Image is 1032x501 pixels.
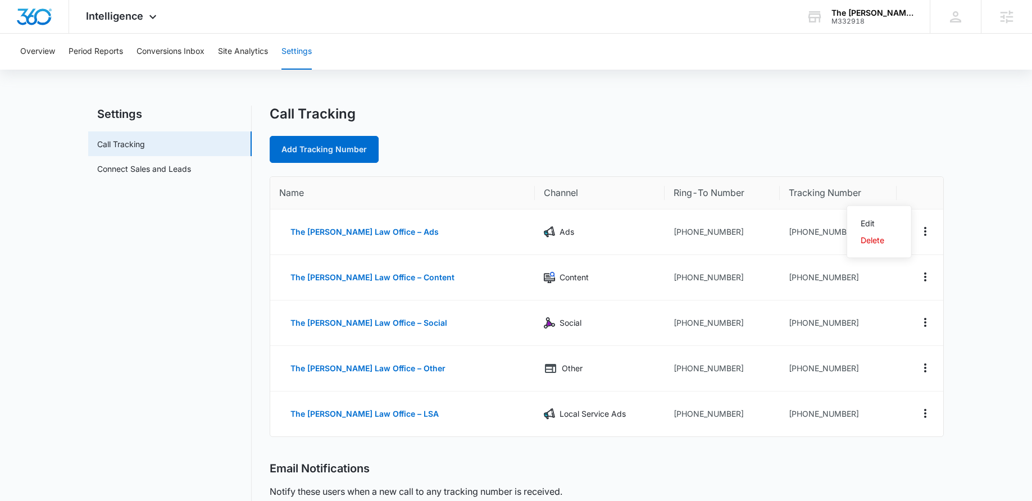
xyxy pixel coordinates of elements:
[665,255,780,300] td: [PHONE_NUMBER]
[665,209,780,255] td: [PHONE_NUMBER]
[831,8,913,17] div: account name
[544,226,555,238] img: Ads
[281,34,312,70] button: Settings
[916,359,934,377] button: Actions
[279,218,450,245] button: The [PERSON_NAME] Law Office – Ads
[665,391,780,436] td: [PHONE_NUMBER]
[535,177,665,209] th: Channel
[69,34,123,70] button: Period Reports
[780,300,897,346] td: [PHONE_NUMBER]
[544,408,555,420] img: Local Service Ads
[544,317,555,329] img: Social
[847,215,911,232] button: Edit
[780,391,897,436] td: [PHONE_NUMBER]
[270,106,356,122] h1: Call Tracking
[665,346,780,391] td: [PHONE_NUMBER]
[780,177,897,209] th: Tracking Number
[137,34,204,70] button: Conversions Inbox
[916,268,934,286] button: Actions
[270,462,370,476] h2: Email Notifications
[97,138,145,150] a: Call Tracking
[916,222,934,240] button: Actions
[562,362,583,375] p: Other
[86,10,143,22] span: Intelligence
[279,309,458,336] button: The [PERSON_NAME] Law Office – Social
[861,236,884,244] div: Delete
[270,485,562,498] p: Notify these users when a new call to any tracking number is received.
[861,220,884,227] div: Edit
[270,136,379,163] a: Add Tracking Number
[218,34,268,70] button: Site Analytics
[279,355,457,382] button: The [PERSON_NAME] Law Office – Other
[544,272,555,283] img: Content
[847,232,911,249] button: Delete
[780,346,897,391] td: [PHONE_NUMBER]
[831,17,913,25] div: account id
[780,255,897,300] td: [PHONE_NUMBER]
[560,226,574,238] p: Ads
[279,400,450,427] button: The [PERSON_NAME] Law Office – LSA
[88,106,252,122] h2: Settings
[20,34,55,70] button: Overview
[97,163,191,175] a: Connect Sales and Leads
[916,404,934,422] button: Actions
[279,264,466,291] button: The [PERSON_NAME] Law Office – Content
[665,177,780,209] th: Ring-To Number
[665,300,780,346] td: [PHONE_NUMBER]
[560,408,626,420] p: Local Service Ads
[560,317,581,329] p: Social
[560,271,589,284] p: Content
[916,313,934,331] button: Actions
[780,209,897,255] td: [PHONE_NUMBER]
[270,177,535,209] th: Name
